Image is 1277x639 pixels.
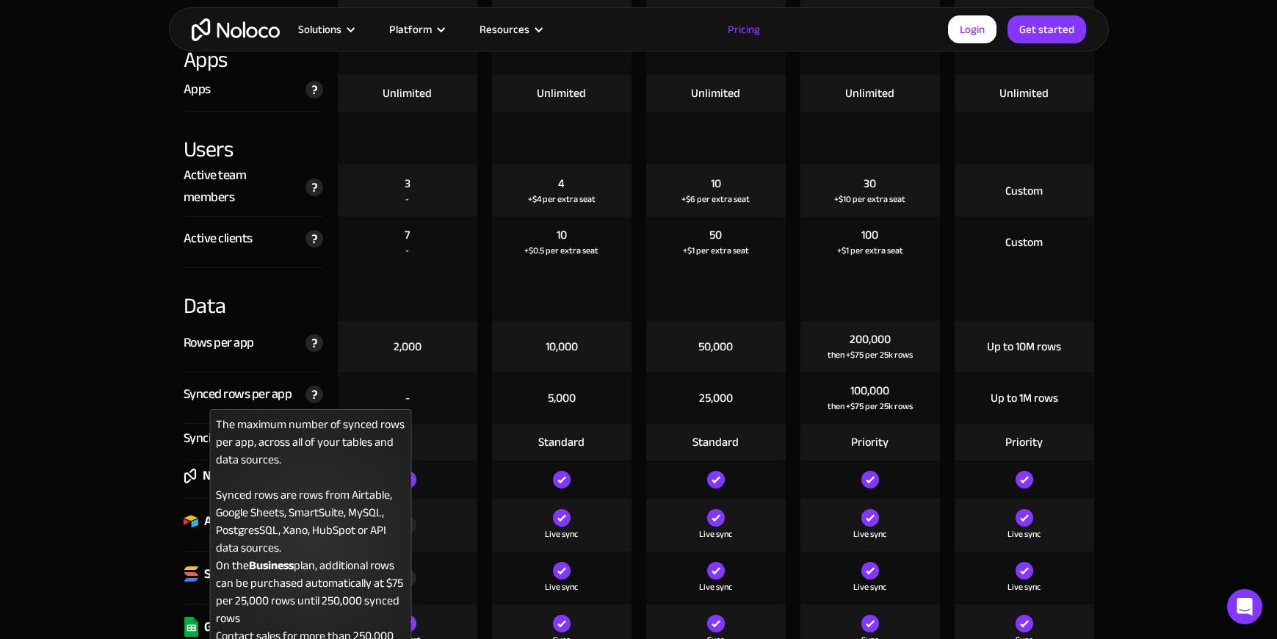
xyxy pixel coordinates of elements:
div: Open Intercom Messenger [1227,589,1262,624]
div: Platform [371,20,461,39]
a: home [192,18,280,41]
div: 100,000 [850,383,889,399]
div: Live sync [1008,580,1041,594]
div: Priority [1005,434,1043,450]
div: +$6 per extra seat [681,192,750,206]
div: 10 [711,176,721,192]
div: Active team members [184,165,298,209]
div: Up to 10M rows [987,339,1061,355]
div: +$10 per extra seat [834,192,905,206]
div: Live sync [699,580,732,594]
div: Apps [184,79,211,101]
div: +$1 per extra seat [683,243,749,258]
div: Live sync [699,527,732,541]
div: Google Sheets [204,616,280,638]
div: Priority [851,434,889,450]
div: Unlimited [537,85,586,101]
div: SmartSuite [204,563,265,585]
div: Data [184,268,323,321]
div: Custom [1005,183,1043,199]
div: 50 [709,227,722,243]
div: 7 [405,227,410,243]
div: +$4 per extra seat [528,192,596,206]
div: - [405,390,410,406]
div: Live sync [545,527,578,541]
div: Up to 1M rows [991,390,1058,406]
div: Noloco Tables [203,465,276,487]
div: Active clients [184,228,253,250]
div: 200,000 [850,331,891,347]
a: Get started [1008,15,1086,43]
div: Users [184,112,323,165]
div: - [405,243,409,258]
div: then +$75 per 25k rows [828,399,913,414]
div: Live sync [853,527,886,541]
div: Unlimited [383,85,432,101]
div: Apps [184,44,323,75]
div: 10,000 [546,339,578,355]
div: 4 [558,176,565,192]
div: Resources [480,20,529,39]
strong: Business [249,555,294,577]
div: Platform [389,20,432,39]
div: +$1 per extra seat [837,243,903,258]
div: Solutions [298,20,341,39]
div: Live sync [545,580,578,594]
div: Unlimited [845,85,894,101]
div: 10 [557,227,567,243]
div: +$0.5 per extra seat [524,243,598,258]
a: Pricing [709,20,778,39]
div: - [405,192,409,206]
div: Resources [461,20,559,39]
div: Airtable [204,510,246,532]
div: Synced rows per app [184,383,292,405]
a: Login [948,15,996,43]
div: Unlimited [999,85,1049,101]
div: Rows per app [184,332,254,354]
div: Solutions [280,20,371,39]
div: Standard [538,434,585,450]
div: 100 [861,227,878,243]
div: 25,000 [699,390,733,406]
div: 50,000 [698,339,733,355]
div: then +$75 per 25k rows [828,347,913,362]
div: Unlimited [691,85,740,101]
div: 30 [864,176,876,192]
div: Live sync [853,580,886,594]
div: Custom [1005,234,1043,250]
div: Live sync [1008,527,1041,541]
div: Standard [692,434,739,450]
div: 3 [405,176,410,192]
div: 2,000 [394,339,422,355]
div: 5,000 [548,390,576,406]
div: Syncing [184,427,225,450]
